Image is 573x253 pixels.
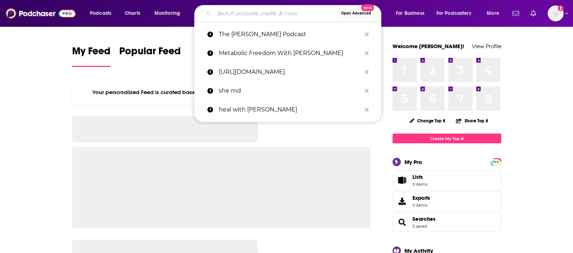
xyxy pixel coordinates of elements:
span: More [487,8,499,18]
button: open menu [149,8,190,19]
a: Searches [412,216,436,222]
button: open menu [432,8,482,19]
span: Podcasts [90,8,111,18]
span: Exports [395,196,410,206]
span: Logged in as nicole.koremenos [548,5,564,21]
a: The [PERSON_NAME] Podcast [194,25,381,44]
div: Search podcasts, credits, & more... [201,5,388,22]
button: Change Top 8 [405,116,450,125]
span: For Business [396,8,424,18]
a: My Feed [72,45,111,67]
span: Monitoring [154,8,180,18]
span: For Podcasters [436,8,471,18]
span: Exports [412,195,430,201]
button: Open AdvancedNew [338,9,374,18]
p: heal with kelly [219,100,361,119]
a: Show notifications dropdown [510,7,522,20]
a: 3 saved [412,224,427,229]
button: open menu [391,8,433,19]
a: Searches [395,217,410,227]
button: Show profile menu [548,5,564,21]
a: Exports [393,191,501,211]
a: View Profile [472,43,501,50]
button: Share Top 8 [456,114,488,128]
span: 0 items [412,182,427,187]
a: PRO [491,159,500,164]
a: she md [194,81,381,100]
span: 0 items [412,203,430,208]
a: Lists [393,170,501,190]
span: Searches [393,212,501,232]
span: Lists [412,174,423,180]
span: My Feed [72,45,111,62]
a: Metabolic Freedom With [PERSON_NAME] [194,44,381,63]
img: User Profile [548,5,564,21]
a: Show notifications dropdown [528,7,539,20]
span: Charts [125,8,140,18]
p: Metabolic Freedom With Ben Azadi [219,44,361,63]
button: open menu [482,8,508,19]
a: Charts [120,8,145,19]
input: Search podcasts, credits, & more... [214,8,338,19]
p: The Liz Moody Podcast [219,25,361,44]
span: New [361,4,374,11]
p: https://podcasts.apple.com/us/podcast/metabolic-freedom-with-ben-azadi/id1470779784 [219,63,361,81]
button: open menu [85,8,121,19]
span: Popular Feed [119,45,181,62]
div: Your personalized Feed is curated based on the Podcasts, Creators, Users, and Lists that you Follow. [72,80,371,105]
a: Welcome [PERSON_NAME]! [393,43,464,50]
span: Open Advanced [341,12,371,15]
img: Podchaser - Follow, Share and Rate Podcasts [6,7,75,20]
p: she md [219,81,361,100]
span: Lists [395,175,410,185]
svg: Add a profile image [558,5,564,11]
a: Create My Top 8 [393,134,501,143]
div: My Pro [404,159,422,165]
span: Lists [412,174,427,180]
a: Popular Feed [119,45,181,67]
a: heal with [PERSON_NAME] [194,100,381,119]
span: PRO [491,159,500,165]
a: [URL][DOMAIN_NAME] [194,63,381,81]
